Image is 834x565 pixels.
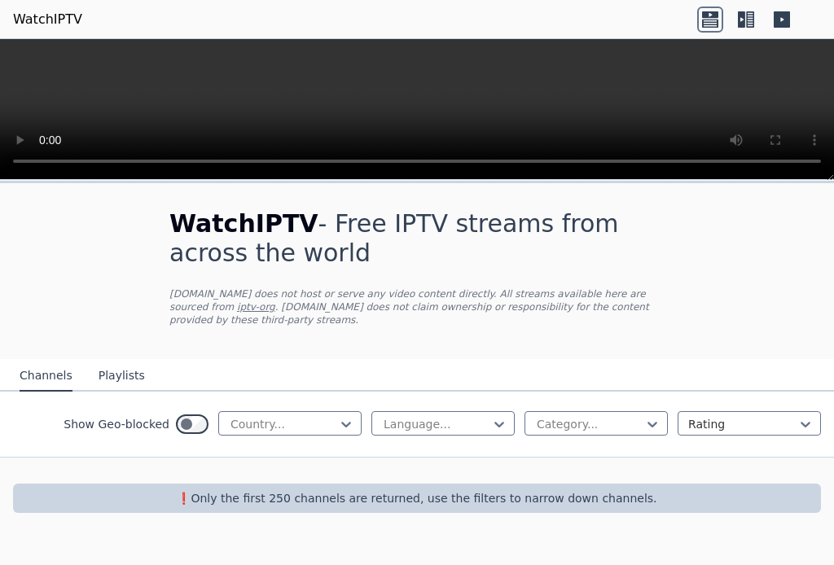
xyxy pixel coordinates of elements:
[20,361,72,392] button: Channels
[169,287,665,326] p: [DOMAIN_NAME] does not host or serve any video content directly. All streams available here are s...
[64,416,169,432] label: Show Geo-blocked
[20,490,814,506] p: ❗️Only the first 250 channels are returned, use the filters to narrow down channels.
[169,209,318,238] span: WatchIPTV
[237,301,275,313] a: iptv-org
[99,361,145,392] button: Playlists
[13,10,82,29] a: WatchIPTV
[169,209,665,268] h1: - Free IPTV streams from across the world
